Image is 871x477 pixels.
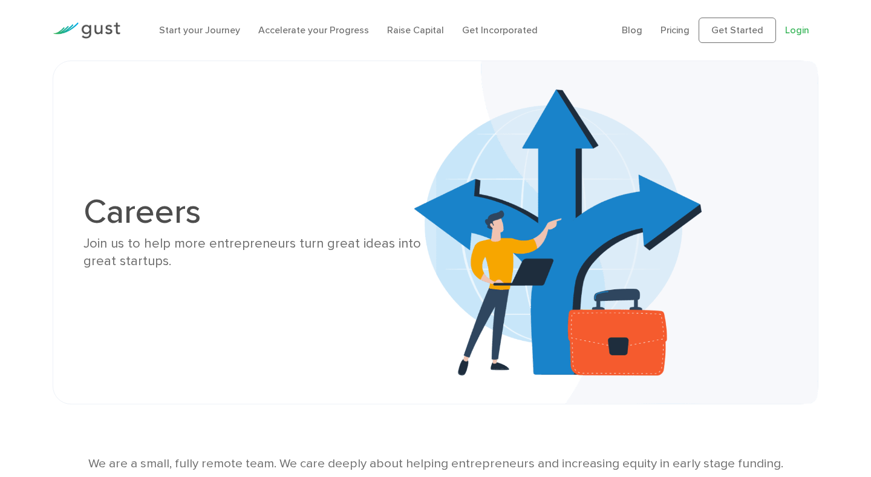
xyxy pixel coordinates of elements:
[53,22,120,39] img: Gust Logo
[387,24,444,36] a: Raise Capital
[699,18,776,43] a: Get Started
[661,24,690,36] a: Pricing
[258,24,369,36] a: Accelerate your Progress
[83,235,426,271] div: Join us to help more entrepreneurs turn great ideas into great startups.
[414,61,818,404] img: Careers Banner Bg
[622,24,642,36] a: Blog
[785,24,809,36] a: Login
[462,24,538,36] a: Get Incorporated
[83,195,426,229] h1: Careers
[159,24,240,36] a: Start your Journey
